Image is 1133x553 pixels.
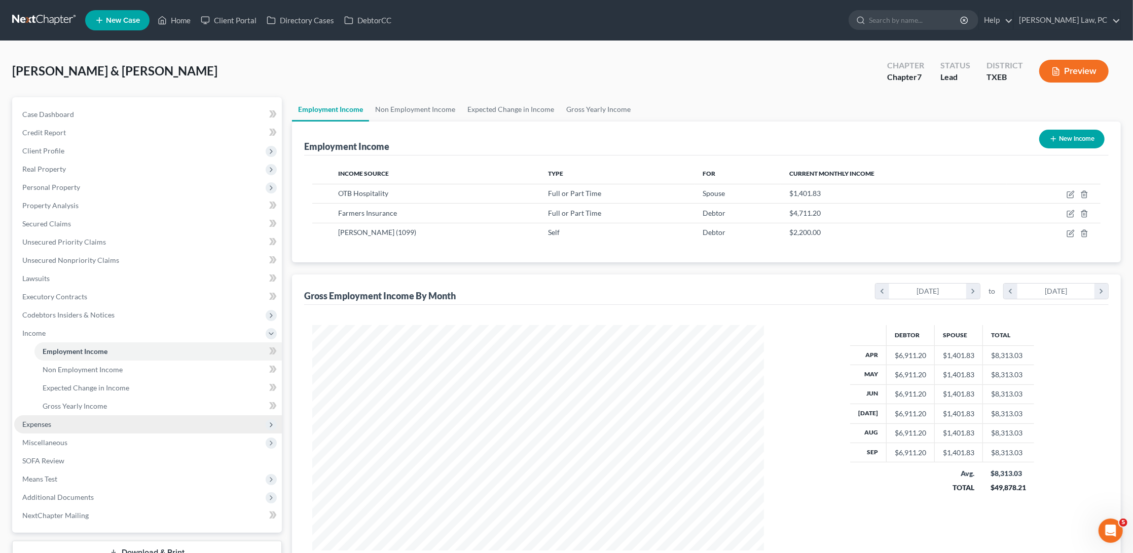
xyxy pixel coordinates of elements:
span: $1,401.83 [789,189,821,197]
div: $49,878.21 [991,483,1026,493]
span: Codebtors Insiders & Notices [22,310,115,319]
span: Type [548,170,563,177]
div: Status [940,60,970,71]
div: TOTAL [942,483,974,493]
span: Full or Part Time [548,209,601,217]
span: Expected Change in Income [43,383,129,392]
div: $6,911.20 [895,428,926,438]
span: $2,200.00 [789,228,821,236]
span: Additional Documents [22,493,94,501]
i: chevron_left [1004,284,1017,299]
td: $8,313.03 [982,365,1034,384]
span: New Case [106,17,140,24]
a: Help [979,11,1013,29]
a: Gross Yearly Income [34,397,282,415]
span: Secured Claims [22,219,71,228]
div: TXEB [986,71,1023,83]
span: Personal Property [22,183,80,191]
iframe: Intercom live chat [1099,519,1123,543]
span: Credit Report [22,128,66,137]
span: SOFA Review [22,456,64,465]
div: [DATE] [889,284,967,299]
a: NextChapter Mailing [14,506,282,525]
th: Spouse [934,325,982,345]
th: May [850,365,887,384]
th: Jun [850,384,887,404]
span: OTB Hospitality [338,189,388,197]
th: Apr [850,345,887,365]
span: Unsecured Nonpriority Claims [22,256,119,264]
div: $6,911.20 [895,370,926,380]
span: Farmers Insurance [338,209,397,217]
div: Employment Income [304,140,389,152]
span: Miscellaneous [22,438,67,447]
a: Unsecured Priority Claims [14,233,282,251]
span: 5 [1119,519,1127,527]
td: $8,313.03 [982,384,1034,404]
a: Expected Change in Income [461,97,560,122]
span: Real Property [22,165,66,173]
span: Income [22,329,46,337]
span: Non Employment Income [43,365,123,374]
span: 7 [917,72,922,82]
div: $1,401.83 [943,409,974,419]
button: New Income [1039,130,1105,148]
th: Total [982,325,1034,345]
span: Full or Part Time [548,189,601,197]
a: Non Employment Income [369,97,461,122]
div: $8,313.03 [991,468,1026,479]
th: Aug [850,423,887,443]
div: Avg. [942,468,974,479]
button: Preview [1039,60,1109,83]
div: $1,401.83 [943,389,974,399]
span: to [989,286,995,296]
a: Unsecured Nonpriority Claims [14,251,282,269]
i: chevron_left [875,284,889,299]
input: Search by name... [869,11,962,29]
td: $8,313.03 [982,423,1034,443]
span: Debtor [703,228,725,236]
a: Client Portal [196,11,262,29]
span: Spouse [703,189,725,197]
span: For [703,170,715,177]
span: Self [548,228,560,236]
div: [DATE] [1017,284,1095,299]
th: Debtor [886,325,934,345]
td: $8,313.03 [982,443,1034,462]
td: $8,313.03 [982,404,1034,423]
div: Lead [940,71,970,83]
div: $6,911.20 [895,448,926,458]
a: Secured Claims [14,215,282,233]
span: Income Source [338,170,389,177]
div: $6,911.20 [895,350,926,361]
a: Property Analysis [14,196,282,215]
span: Expenses [22,420,51,428]
span: Case Dashboard [22,110,74,118]
span: Current Monthly Income [789,170,874,177]
th: Sep [850,443,887,462]
a: Employment Income [292,97,369,122]
span: Unsecured Priority Claims [22,238,106,246]
span: Gross Yearly Income [43,402,107,410]
a: Directory Cases [262,11,339,29]
span: Client Profile [22,146,64,155]
div: $1,401.83 [943,448,974,458]
i: chevron_right [1094,284,1108,299]
div: Chapter [887,71,924,83]
a: Executory Contracts [14,288,282,306]
span: Lawsuits [22,274,50,283]
span: NextChapter Mailing [22,511,89,520]
div: District [986,60,1023,71]
i: chevron_right [966,284,980,299]
a: Expected Change in Income [34,379,282,397]
a: DebtorCC [339,11,396,29]
div: Chapter [887,60,924,71]
span: [PERSON_NAME] & [PERSON_NAME] [12,63,217,78]
span: $4,711.20 [789,209,821,217]
a: Credit Report [14,124,282,142]
div: $6,911.20 [895,409,926,419]
div: $1,401.83 [943,350,974,361]
div: $1,401.83 [943,428,974,438]
a: SOFA Review [14,452,282,470]
th: [DATE] [850,404,887,423]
